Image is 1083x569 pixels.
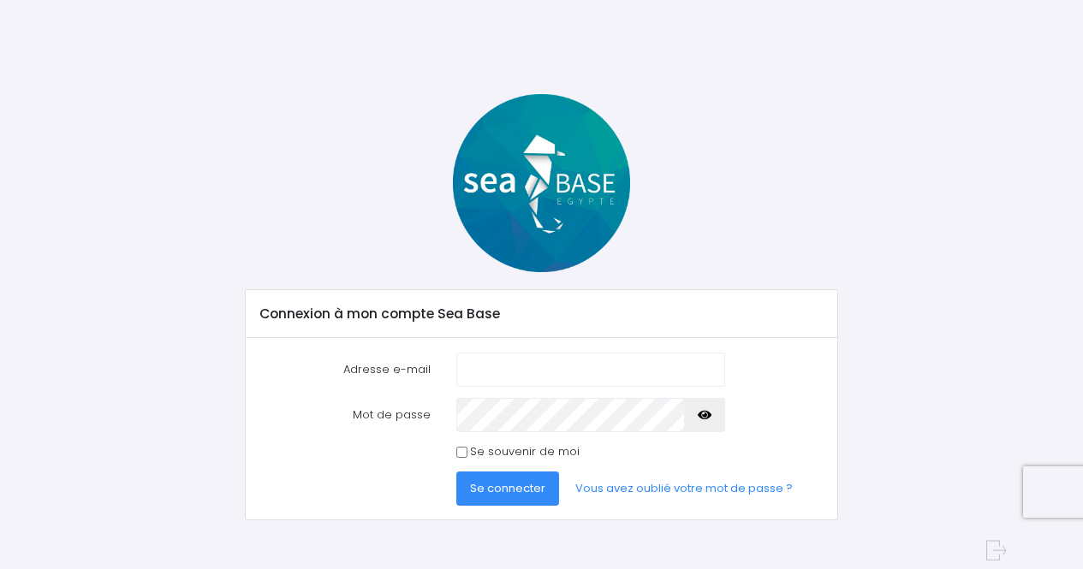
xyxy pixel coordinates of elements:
[456,471,559,506] button: Se connecter
[470,443,580,460] label: Se souvenir de moi
[247,353,443,387] label: Adresse e-mail
[562,471,807,506] a: Vous avez oublié votre mot de passe ?
[470,480,545,496] span: Se connecter
[247,398,443,432] label: Mot de passe
[246,290,837,338] div: Connexion à mon compte Sea Base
